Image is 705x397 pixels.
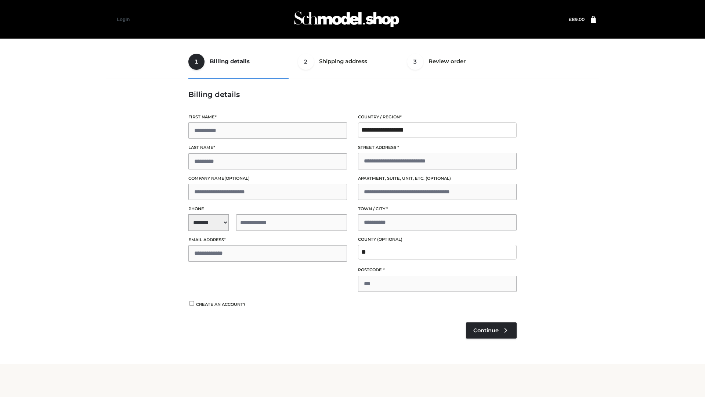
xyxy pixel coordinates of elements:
[188,205,347,212] label: Phone
[377,237,402,242] span: (optional)
[473,327,499,334] span: Continue
[358,267,517,273] label: Postcode
[188,236,347,243] label: Email address
[188,144,347,151] label: Last name
[358,144,517,151] label: Street address
[117,17,130,22] a: Login
[188,90,517,99] h3: Billing details
[188,301,195,306] input: Create an account?
[569,17,572,22] span: £
[358,205,517,212] label: Town / City
[292,5,402,34] img: Schmodel Admin 964
[426,176,451,181] span: (optional)
[569,17,585,22] a: £89.00
[466,322,517,339] a: Continue
[358,114,517,121] label: Country / Region
[196,302,246,307] span: Create an account?
[358,236,517,243] label: County
[188,114,347,121] label: First name
[358,175,517,182] label: Apartment, suite, unit, etc.
[224,176,250,181] span: (optional)
[569,17,585,22] bdi: 89.00
[188,175,347,182] label: Company name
